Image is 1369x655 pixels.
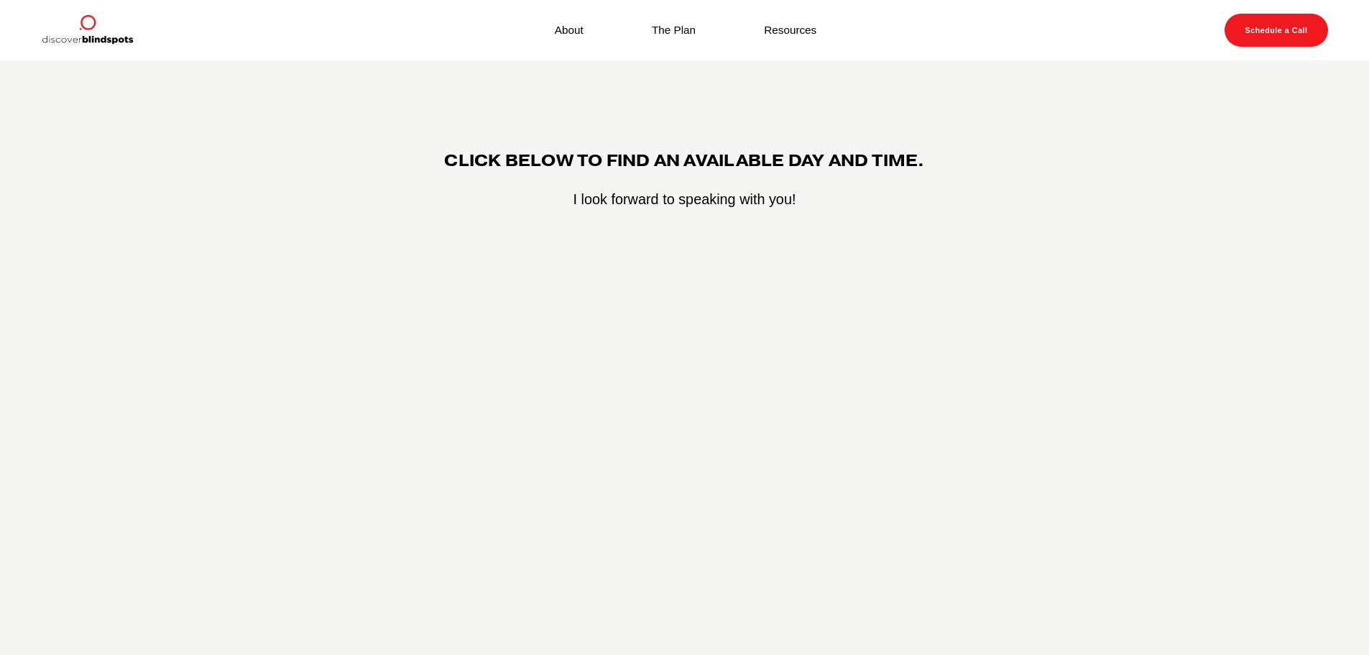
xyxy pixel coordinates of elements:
img: Discover Blind Spots [41,14,133,47]
p: I look forward to speaking with you! [202,188,1167,211]
a: Resources [764,20,816,40]
a: Schedule a Call [1225,14,1328,47]
a: About [555,20,584,40]
h4: CLICK BELOW TO FIND AN AVAILABLE DAY AND TIME. [202,151,1167,170]
a: The Plan [652,20,696,40]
